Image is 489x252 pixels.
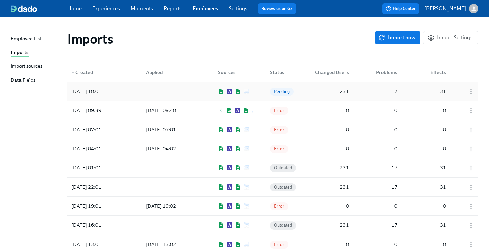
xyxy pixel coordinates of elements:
[270,165,296,170] span: Outdated
[235,203,241,209] img: Google Sheets
[270,89,294,94] span: Pending
[11,62,42,71] div: Import sources
[67,158,478,177] div: [DATE] 01:01Google SheetsAshbyGoogle SheetsSFTP (inactive)Outdated2311731
[218,242,224,247] img: Google Sheets
[235,165,241,170] img: Google Sheets
[67,216,478,235] div: [DATE] 16:01Google SheetsAshbyGoogle SheetsSFTP (inactive)Outdated2311731
[67,82,478,101] div: [DATE] 10:01Google SheetsAshbyGoogle SheetsSFTP (inactive)Pending2311731
[69,68,129,77] div: Created
[193,5,218,12] a: Employees
[310,221,352,229] div: 231
[69,202,129,210] div: [DATE] 19:01
[264,66,298,79] div: Status
[69,145,129,153] div: [DATE] 04:01
[227,127,232,132] img: Ashby
[67,31,113,47] h1: Imports
[67,101,478,120] a: [DATE] 09:39[DATE] 09:40Greenhouse (inactive)Google SheetsAshbyGoogle SheetsSFTP (inactive)Google...
[67,139,478,158] a: [DATE] 04:01[DATE] 04:02Google SheetsAshbyGoogle SheetsSFTP (inactive)Error000
[218,203,224,209] img: Google Sheets
[244,184,249,190] img: SFTP (inactive)
[366,164,400,172] div: 17
[143,145,201,153] div: [DATE] 04:02
[270,223,296,228] span: Outdated
[11,5,37,12] img: dado
[235,146,241,151] img: Google Sheets
[310,164,352,172] div: 231
[244,127,249,132] img: SFTP (inactive)
[366,68,400,77] div: Problems
[258,3,296,14] button: Review us on G2
[414,240,449,248] div: 0
[143,106,201,114] div: [DATE] 09:40
[424,5,466,12] p: [PERSON_NAME]
[67,158,478,178] a: [DATE] 01:01Google SheetsAshbyGoogle SheetsSFTP (inactive)Outdated2311731
[235,89,241,94] img: Google Sheets
[67,120,478,139] a: [DATE] 07:01[DATE] 07:01Google SheetsAshbyGoogle SheetsSFTP (inactive)Error000
[414,145,449,153] div: 0
[429,34,473,41] span: Import Settings
[140,66,201,79] div: Applied
[218,89,224,94] img: Google Sheets
[11,35,41,43] div: Employee List
[235,242,241,247] img: Google Sheets
[366,145,400,153] div: 0
[235,108,240,113] img: Ashby
[310,240,352,248] div: 0
[11,62,62,71] a: Import sources
[270,185,296,190] span: Outdated
[227,203,232,209] img: Ashby
[164,5,182,12] a: Reports
[92,5,120,12] a: Experiences
[227,222,232,228] img: Ashby
[412,66,449,79] div: Effects
[143,68,201,77] div: Applied
[386,5,416,12] span: Help Center
[310,87,352,95] div: 231
[227,242,232,247] img: Ashby
[11,76,62,85] a: Data Fields
[227,146,232,151] img: Ashby
[310,145,352,153] div: 0
[235,184,241,190] img: Google Sheets
[366,87,400,95] div: 17
[366,240,400,248] div: 0
[229,5,247,12] a: Settings
[414,183,449,191] div: 31
[380,34,416,41] span: Import now
[270,204,288,209] span: Error
[423,31,478,44] button: Import Settings
[143,240,201,248] div: [DATE] 13:02
[227,89,232,94] img: Ashby
[67,178,478,196] div: [DATE] 22:01Google SheetsAshbyGoogle SheetsSFTP (inactive)Outdated2311731
[235,127,241,132] img: Google Sheets
[227,184,232,190] img: Ashby
[310,106,352,114] div: 0
[244,146,249,151] img: SFTP (inactive)
[363,66,400,79] div: Problems
[235,222,241,228] img: Google Sheets
[414,125,449,134] div: 0
[414,87,449,95] div: 31
[366,125,400,134] div: 0
[69,87,129,95] div: [DATE] 10:01
[69,221,129,229] div: [DATE] 16:01
[218,108,223,113] img: Greenhouse (inactive)
[310,68,352,77] div: Changed Users
[69,240,129,248] div: [DATE] 13:01
[218,184,224,190] img: Google Sheets
[69,125,129,134] div: [DATE] 07:01
[270,127,288,132] span: Error
[69,106,129,114] div: [DATE] 09:39
[69,183,129,191] div: [DATE] 22:01
[244,242,249,247] img: SFTP (inactive)
[67,197,478,215] div: [DATE] 19:01[DATE] 19:02Google SheetsAshbyGoogle SheetsSFTP (inactive)Error000
[252,108,257,113] img: SFTP (inactive)
[67,139,478,158] div: [DATE] 04:01[DATE] 04:02Google SheetsAshbyGoogle SheetsSFTP (inactive)Error000
[218,165,224,170] img: Google Sheets
[244,89,249,94] img: SFTP (inactive)
[226,108,232,113] img: Google Sheets
[71,71,75,74] span: ▼
[366,183,400,191] div: 17
[424,4,478,13] button: [PERSON_NAME]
